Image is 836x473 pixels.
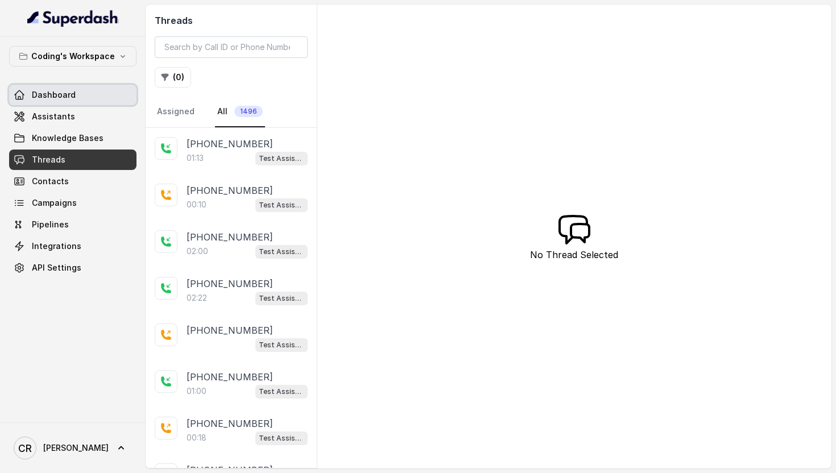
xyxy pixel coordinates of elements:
a: All1496 [215,97,265,127]
p: 02:22 [187,292,207,304]
button: Coding's Workspace [9,46,136,67]
span: Contacts [32,176,69,187]
p: Test Assistant- 2 [259,433,304,444]
span: [PERSON_NAME] [43,442,109,454]
p: [PHONE_NUMBER] [187,277,273,291]
img: light.svg [27,9,119,27]
a: Threads [9,150,136,170]
a: Dashboard [9,85,136,105]
a: API Settings [9,258,136,278]
span: Pipelines [32,219,69,230]
p: [PHONE_NUMBER] [187,184,273,197]
p: Test Assistant- 2 [259,200,304,211]
p: [PHONE_NUMBER] [187,323,273,337]
p: Test Assistant- 2 [259,293,304,304]
a: Assigned [155,97,197,127]
a: Integrations [9,236,136,256]
span: Campaigns [32,197,77,209]
span: 1496 [234,106,263,117]
p: [PHONE_NUMBER] [187,230,273,244]
button: (0) [155,67,191,88]
h2: Threads [155,14,308,27]
a: Knowledge Bases [9,128,136,148]
p: Test Assistant- 2 [259,339,304,351]
p: [PHONE_NUMBER] [187,417,273,430]
p: 00:18 [187,432,206,443]
p: Test Assistant- 2 [259,246,304,258]
a: Campaigns [9,193,136,213]
p: 01:00 [187,385,206,397]
input: Search by Call ID or Phone Number [155,36,308,58]
span: Integrations [32,240,81,252]
p: [PHONE_NUMBER] [187,370,273,384]
text: CR [18,442,32,454]
nav: Tabs [155,97,308,127]
p: 01:13 [187,152,204,164]
p: Coding's Workspace [31,49,115,63]
p: [PHONE_NUMBER] [187,137,273,151]
p: No Thread Selected [530,248,618,262]
a: Contacts [9,171,136,192]
a: Assistants [9,106,136,127]
span: Knowledge Bases [32,132,104,144]
span: API Settings [32,262,81,273]
p: 02:00 [187,246,208,257]
span: Assistants [32,111,75,122]
span: Dashboard [32,89,76,101]
p: Test Assistant- 2 [259,386,304,397]
a: [PERSON_NAME] [9,432,136,464]
span: Threads [32,154,65,165]
a: Pipelines [9,214,136,235]
p: Test Assistant- 2 [259,153,304,164]
p: 00:10 [187,199,206,210]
